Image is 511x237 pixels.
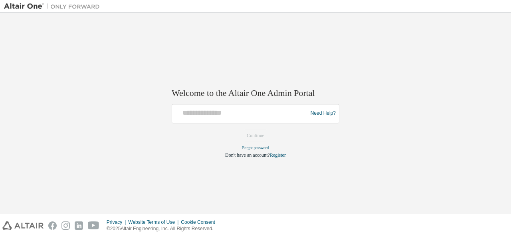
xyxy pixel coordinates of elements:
[88,221,99,230] img: youtube.svg
[242,145,269,150] a: Forgot password
[4,2,104,10] img: Altair One
[75,221,83,230] img: linkedin.svg
[172,88,339,99] h2: Welcome to the Altair One Admin Portal
[2,221,44,230] img: altair_logo.svg
[107,219,128,225] div: Privacy
[48,221,57,230] img: facebook.svg
[311,114,336,114] a: Need Help?
[107,225,220,232] p: © 2025 Altair Engineering, Inc. All Rights Reserved.
[128,219,181,225] div: Website Terms of Use
[61,221,70,230] img: instagram.svg
[225,152,270,158] span: Don't have an account?
[270,152,286,158] a: Register
[181,219,220,225] div: Cookie Consent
